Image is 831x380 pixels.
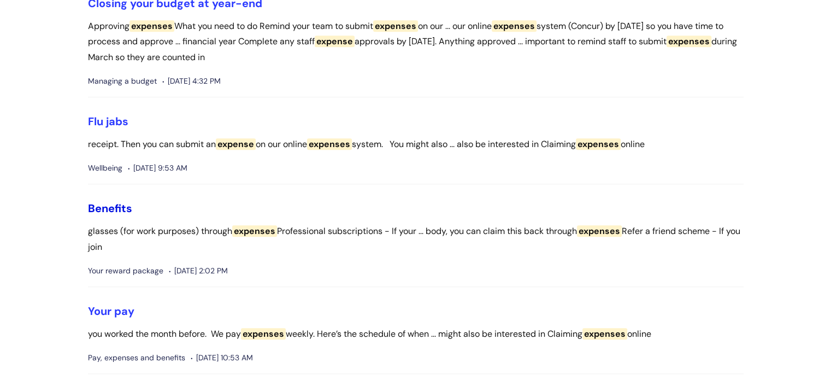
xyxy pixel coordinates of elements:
span: expenses [129,20,174,32]
span: [DATE] 10:53 AM [191,351,253,365]
span: expenses [232,225,277,237]
span: expenses [373,20,418,32]
span: expense [315,36,355,47]
p: receipt. Then you can submit an on our online system. You might also ... also be interested in Cl... [88,137,744,153]
p: Approving What you need to do Remind your team to submit on our ... our online system (Concur) by... [88,19,744,66]
span: expenses [492,20,537,32]
span: Your reward package [88,264,163,278]
span: Managing a budget [88,74,157,88]
span: expense [216,138,256,150]
span: [DATE] 4:32 PM [162,74,221,88]
span: [DATE] 2:02 PM [169,264,228,278]
span: expenses [576,138,621,150]
span: expenses [582,328,627,340]
span: expenses [667,36,711,47]
span: expenses [241,328,286,340]
p: you worked the month before. We pay weekly. Here’s the schedule of when ... might also be interes... [88,326,744,342]
span: Pay, expenses and benefits [88,351,185,365]
a: Flu jabs [88,114,128,128]
p: glasses (for work purposes) through Professional subscriptions - If your ... body, you can claim ... [88,224,744,255]
a: Benefits [88,201,132,215]
span: [DATE] 9:53 AM [128,161,187,175]
a: Your pay [88,304,134,318]
span: Wellbeing [88,161,122,175]
span: expenses [577,225,622,237]
span: expenses [307,138,352,150]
